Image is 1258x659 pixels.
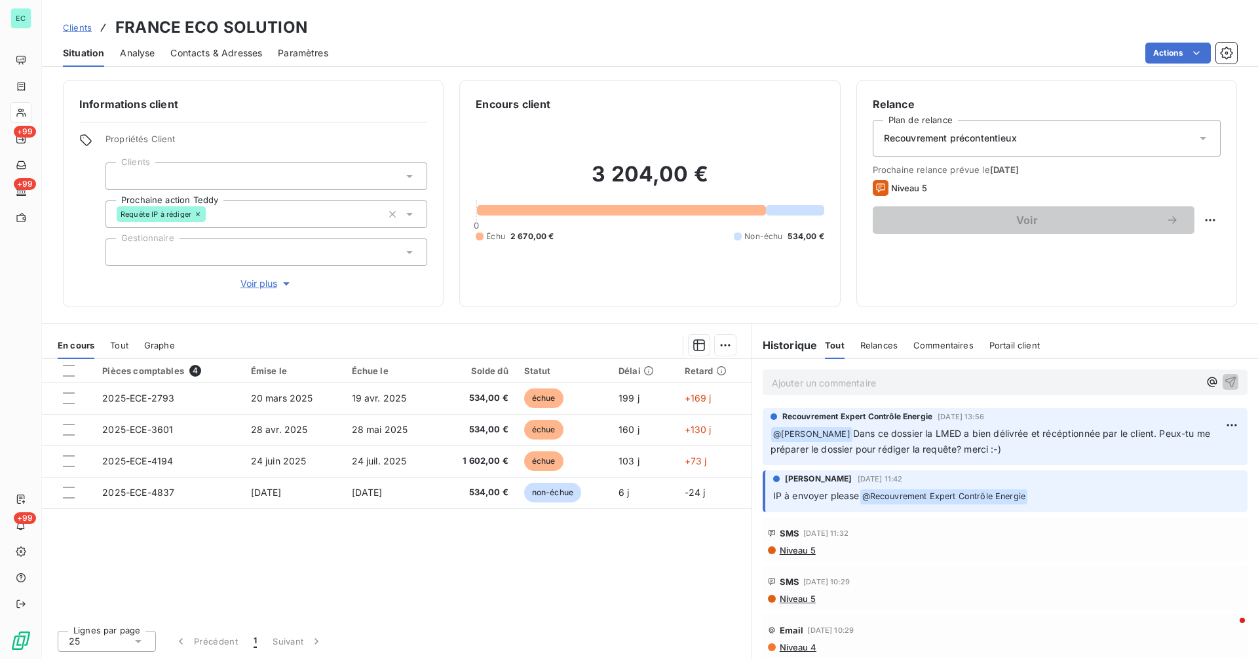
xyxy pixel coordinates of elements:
span: Prochaine relance prévue le [873,164,1221,175]
span: Échu [486,231,505,242]
span: +99 [14,126,36,138]
div: Retard [685,366,744,376]
div: Émise le [251,366,336,376]
button: Suivant [265,628,331,655]
span: [DATE] 13:56 [938,413,984,421]
span: Voir [888,215,1166,225]
span: 534,00 € [445,423,508,436]
span: Commentaires [913,340,974,350]
span: 19 avr. 2025 [352,392,407,404]
span: +99 [14,512,36,524]
span: Analyse [120,47,155,60]
span: 160 j [619,424,639,435]
span: Voir plus [240,277,293,290]
span: +130 j [685,424,712,435]
input: Ajouter une valeur [117,170,127,182]
span: Niveau 5 [891,183,927,193]
div: Délai [619,366,669,376]
div: Solde dû [445,366,508,376]
div: Pièces comptables [102,365,235,377]
button: Voir [873,206,1194,234]
span: 28 avr. 2025 [251,424,308,435]
span: 2025-ECE-3601 [102,424,173,435]
span: 1 [254,635,257,648]
span: @ Recouvrement Expert Contrôle Energie [860,489,1028,504]
span: SMS [780,528,799,538]
span: Graphe [144,340,175,350]
span: 2025-ECE-2793 [102,392,174,404]
span: Requête IP à rédiger [121,210,191,218]
span: [DATE] [990,164,1020,175]
span: [DATE] [352,487,383,498]
span: 199 j [619,392,639,404]
span: Tout [825,340,845,350]
span: -24 j [685,487,706,498]
span: 1 602,00 € [445,455,508,468]
h6: Encours client [476,96,550,112]
span: @ [PERSON_NAME] [771,427,852,442]
h6: Informations client [79,96,427,112]
div: EC [10,8,31,29]
span: échue [524,451,563,471]
button: Voir plus [105,276,427,291]
span: +99 [14,178,36,190]
span: +73 j [685,455,707,466]
span: 20 mars 2025 [251,392,313,404]
h2: 3 204,00 € [476,161,824,200]
span: [DATE] 11:42 [858,475,903,483]
span: échue [524,420,563,440]
span: non-échue [524,483,581,502]
span: Relances [860,340,898,350]
span: Propriétés Client [105,134,427,152]
span: Niveau 5 [778,593,816,604]
span: 2 670,00 € [510,231,554,242]
span: Portail client [989,340,1040,350]
span: Email [780,625,804,635]
span: Recouvrement précontentieux [884,132,1017,145]
span: Clients [63,22,92,33]
span: Situation [63,47,104,60]
span: Dans ce dossier la LMED a bien délivrée et récéptionnée par le client. Peux-tu me préparer le dos... [771,428,1213,455]
span: 2025-ECE-4194 [102,455,173,466]
span: 4 [189,365,201,377]
h3: FRANCE ECO SOLUTION [115,16,307,39]
span: [DATE] 11:32 [803,529,848,537]
span: 25 [69,635,80,648]
span: En cours [58,340,94,350]
span: [DATE] 10:29 [807,626,854,634]
a: Clients [63,21,92,34]
span: [DATE] [251,487,282,498]
button: Précédent [166,628,246,655]
span: échue [524,388,563,408]
span: 24 juin 2025 [251,455,307,466]
span: IP à envoyer please [773,490,860,501]
span: 6 j [619,487,629,498]
h6: Relance [873,96,1221,112]
button: Actions [1145,43,1211,64]
button: 1 [246,628,265,655]
span: SMS [780,576,799,587]
span: 0 [474,220,479,231]
img: Logo LeanPay [10,630,31,651]
span: Non-échu [744,231,782,242]
input: Ajouter une valeur [206,208,216,220]
span: 103 j [619,455,639,466]
span: 534,00 € [445,392,508,405]
div: Échue le [352,366,429,376]
span: Contacts & Adresses [170,47,262,60]
span: 28 mai 2025 [352,424,408,435]
span: Paramètres [278,47,328,60]
iframe: Intercom live chat [1213,614,1245,646]
div: Statut [524,366,603,376]
span: +169 j [685,392,712,404]
span: [DATE] 10:29 [803,578,850,586]
span: Niveau 5 [778,545,816,555]
span: 2025-ECE-4837 [102,487,174,498]
span: Recouvrement Expert Contrôle Energie [782,411,932,423]
span: Niveau 4 [778,642,816,652]
h6: Historique [752,337,818,353]
span: 534,00 € [445,486,508,499]
span: 534,00 € [788,231,824,242]
span: Tout [110,340,128,350]
span: 24 juil. 2025 [352,455,407,466]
